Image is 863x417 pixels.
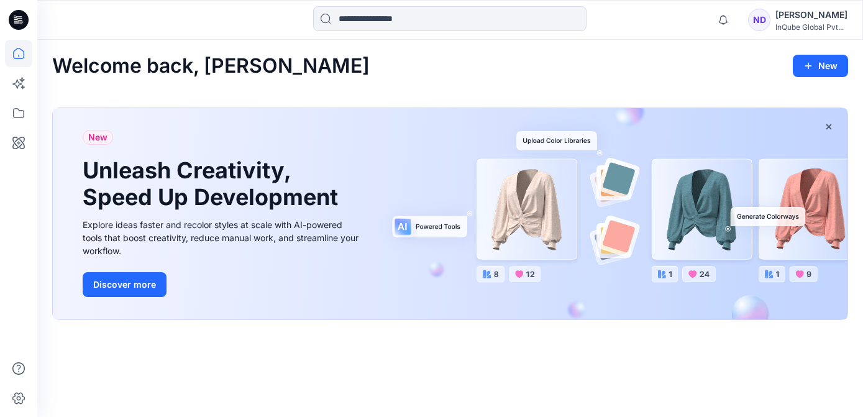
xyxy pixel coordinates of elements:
[775,22,847,32] div: InQube Global Pvt...
[83,272,362,297] a: Discover more
[83,218,362,257] div: Explore ideas faster and recolor styles at scale with AI-powered tools that boost creativity, red...
[748,9,770,31] div: ND
[83,157,344,211] h1: Unleash Creativity, Speed Up Development
[88,130,107,145] span: New
[793,55,848,77] button: New
[52,55,370,78] h2: Welcome back, [PERSON_NAME]
[83,272,167,297] button: Discover more
[775,7,847,22] div: [PERSON_NAME]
